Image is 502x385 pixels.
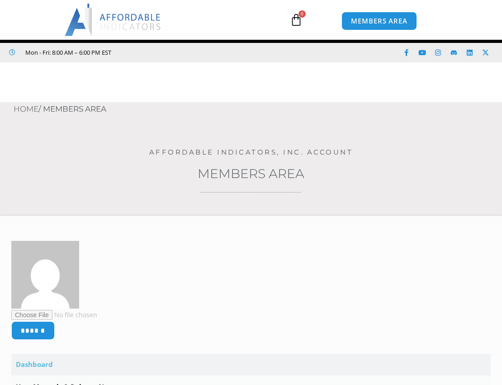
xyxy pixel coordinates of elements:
span: MEMBERS AREA [351,18,407,24]
span: Mon - Fri: 8:00 AM – 6:00 PM EST [23,47,111,58]
a: Dashboard [11,354,491,376]
a: Members Area [198,166,304,181]
a: MEMBERS AREA [341,12,417,30]
a: Affordable Indicators, Inc. Account [149,148,353,156]
iframe: Customer reviews powered by Trustpilot [116,48,251,57]
nav: Breadcrumb [14,102,502,117]
img: e7f1cd1f8cc81c4d84a0743f092a274c25d70807a20f274be4938e7c732ba15b [11,241,79,309]
span: 0 [298,10,306,18]
img: LogoAI | Affordable Indicators – NinjaTrader [65,4,162,36]
a: Home [14,104,38,113]
a: 0 [276,7,316,33]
